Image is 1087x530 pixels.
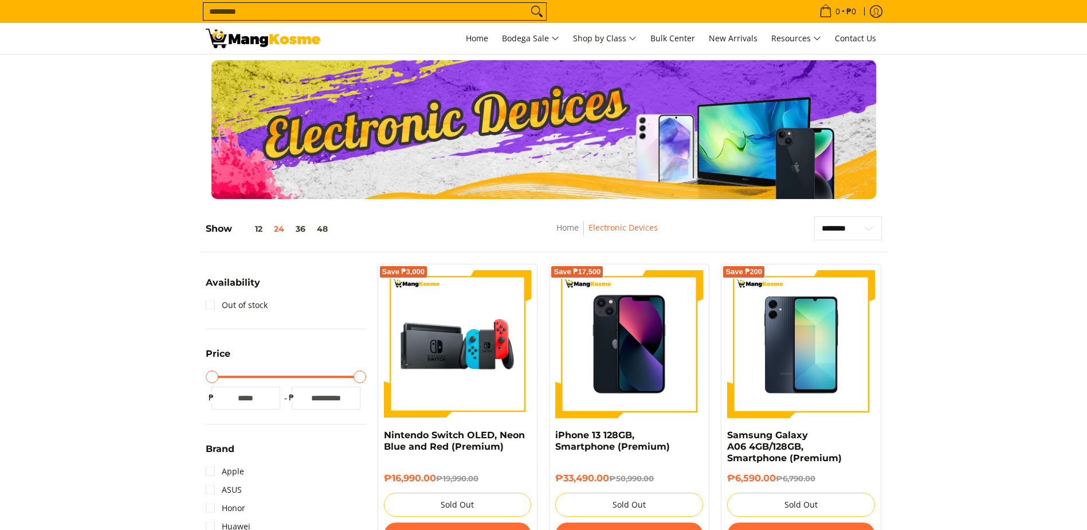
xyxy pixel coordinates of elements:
span: • [816,5,860,18]
a: Electronic Devices [588,222,658,233]
h5: Show [206,223,333,235]
a: Out of stock [206,296,268,314]
span: Save ₱3,000 [382,268,425,275]
span: 0 [834,7,842,15]
a: ASUS [206,481,242,499]
img: iPhone 13 128GB, Smartphone (Premium) [555,270,703,418]
span: ₱ [286,392,297,403]
button: Sold Out [555,493,703,517]
h6: ₱6,590.00 [727,473,875,484]
span: Brand [206,445,234,454]
a: Home [556,222,579,233]
span: Save ₱200 [725,268,762,275]
span: ₱0 [845,7,858,15]
img: nintendo-switch-with-joystick-and-dock-full-view-mang-kosme [384,270,532,418]
h6: ₱33,490.00 [555,473,703,484]
a: iPhone 13 128GB, Smartphone (Premium) [555,430,670,452]
summary: Open [206,278,260,296]
button: Sold Out [727,493,875,517]
summary: Open [206,445,234,462]
del: ₱6,790.00 [776,474,815,483]
button: 12 [232,224,268,233]
a: Samsung Galaxy A06 4GB/128GB, Smartphone (Premium) [727,430,842,463]
del: ₱19,990.00 [436,474,478,483]
a: Contact Us [829,23,882,54]
button: 48 [311,224,333,233]
h6: ₱16,990.00 [384,473,532,484]
a: Resources [766,23,827,54]
span: Contact Us [835,33,876,44]
button: 36 [290,224,311,233]
a: New Arrivals [703,23,763,54]
img: Electronic Devices - Premium Brands with Warehouse Prices l Mang Kosme [206,29,320,48]
span: Save ₱17,500 [554,268,601,275]
span: Resources [771,32,821,46]
span: New Arrivals [709,33,758,44]
span: Availability [206,278,260,287]
span: Price [206,349,230,358]
a: Nintendo Switch OLED, Neon Blue and Red (Premium) [384,430,525,452]
a: Home [460,23,494,54]
button: Sold Out [384,493,532,517]
a: Honor [206,499,245,517]
a: Apple [206,462,244,481]
span: Bodega Sale [502,32,559,46]
a: Bulk Center [645,23,701,54]
del: ₱50,990.00 [609,474,654,483]
nav: Breadcrumbs [476,221,739,247]
span: Shop by Class [573,32,637,46]
summary: Open [206,349,230,367]
button: Search [528,3,546,20]
nav: Main Menu [332,23,882,54]
span: Home [466,33,488,44]
span: Bulk Center [650,33,695,44]
a: Bodega Sale [496,23,565,54]
span: ₱ [206,392,217,403]
img: samsung-a06-smartphone-full-view-mang-kosme [727,270,875,418]
a: Shop by Class [567,23,642,54]
button: 24 [268,224,290,233]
